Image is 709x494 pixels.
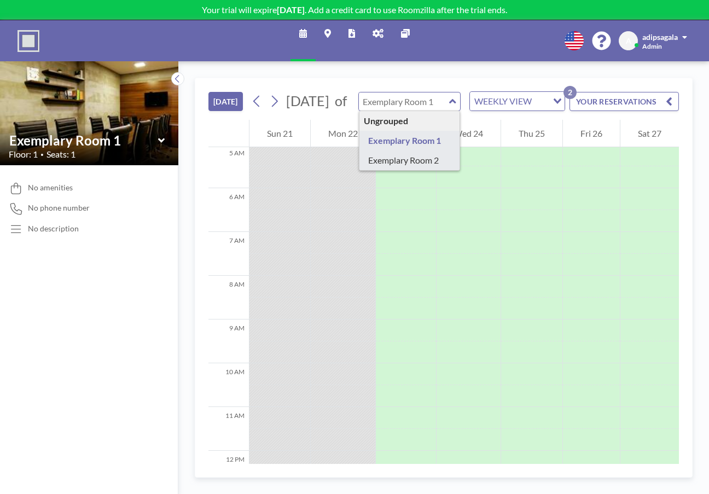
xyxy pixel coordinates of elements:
[208,188,249,232] div: 6 AM
[28,183,73,193] span: No amenities
[9,149,38,160] span: Floor: 1
[437,120,501,147] div: Wed 24
[335,92,347,109] span: of
[535,94,547,108] input: Search for option
[28,203,90,213] span: No phone number
[208,144,249,188] div: 5 AM
[472,94,534,108] span: WEEKLY VIEW
[501,120,562,147] div: Thu 25
[642,32,678,42] span: adipsagala
[277,4,305,15] b: [DATE]
[18,30,39,52] img: organization-logo
[249,120,310,147] div: Sun 21
[208,232,249,276] div: 7 AM
[208,407,249,451] div: 11 AM
[359,150,460,170] div: Exemplary Room 2
[359,111,460,131] div: Ungrouped
[286,92,329,109] span: [DATE]
[359,92,449,111] input: Exemplary Room 1
[28,224,79,234] div: No description
[9,132,158,148] input: Exemplary Room 1
[569,92,679,111] button: YOUR RESERVATIONS2
[626,36,631,46] span: A
[620,120,679,147] div: Sat 27
[47,149,75,160] span: Seats: 1
[359,131,460,150] div: Exemplary Room 1
[208,92,243,111] button: [DATE]
[208,319,249,363] div: 9 AM
[563,120,620,147] div: Fri 26
[208,276,249,319] div: 8 AM
[311,120,375,147] div: Mon 22
[642,42,662,50] span: Admin
[208,363,249,407] div: 10 AM
[563,86,577,99] p: 2
[40,151,44,158] span: •
[470,92,565,111] div: Search for option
